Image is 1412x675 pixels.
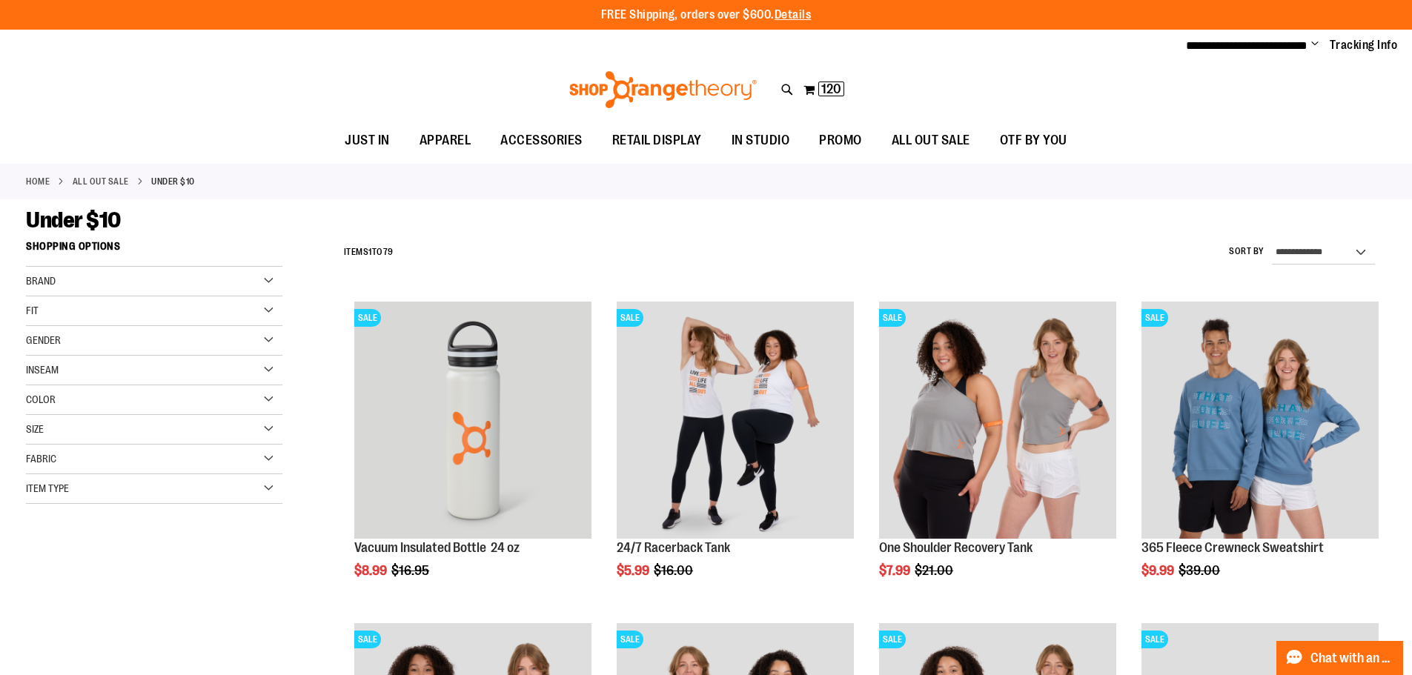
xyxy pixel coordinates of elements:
[617,302,854,541] a: 24/7 Racerback TankSALE
[368,247,372,257] span: 1
[609,294,861,616] div: product
[26,334,61,346] span: Gender
[1000,124,1067,157] span: OTF BY YOU
[654,563,695,578] span: $16.00
[1141,563,1176,578] span: $9.99
[354,302,591,541] a: Vacuum Insulated Bottle 24 ozSALE
[344,241,394,264] h2: Items to
[732,124,790,157] span: IN STUDIO
[73,175,129,188] a: ALL OUT SALE
[151,175,195,188] strong: Under $10
[26,482,69,494] span: Item Type
[879,309,906,327] span: SALE
[420,124,471,157] span: APPAREL
[612,124,702,157] span: RETAIL DISPLAY
[26,364,59,376] span: Inseam
[1141,540,1324,555] a: 365 Fleece Crewneck Sweatshirt
[26,453,56,465] span: Fabric
[879,631,906,648] span: SALE
[1141,302,1379,541] a: 365 Fleece Crewneck SweatshirtSALE
[1134,294,1386,616] div: product
[347,294,599,616] div: product
[1276,641,1404,675] button: Chat with an Expert
[821,82,841,96] span: 120
[617,302,854,539] img: 24/7 Racerback Tank
[354,302,591,539] img: Vacuum Insulated Bottle 24 oz
[617,563,652,578] span: $5.99
[26,233,282,267] strong: Shopping Options
[1311,38,1319,53] button: Account menu
[26,423,44,435] span: Size
[391,563,431,578] span: $16.95
[819,124,862,157] span: PROMO
[775,8,812,21] a: Details
[601,7,812,24] p: FREE Shipping, orders over $600.
[1141,302,1379,539] img: 365 Fleece Crewneck Sweatshirt
[26,305,39,316] span: Fit
[345,124,390,157] span: JUST IN
[879,302,1116,539] img: Main view of One Shoulder Recovery Tank
[1330,37,1398,53] a: Tracking Info
[617,309,643,327] span: SALE
[915,563,955,578] span: $21.00
[1229,245,1264,258] label: Sort By
[617,540,730,555] a: 24/7 Racerback Tank
[354,631,381,648] span: SALE
[879,563,912,578] span: $7.99
[354,540,520,555] a: Vacuum Insulated Bottle 24 oz
[1310,651,1394,665] span: Chat with an Expert
[354,309,381,327] span: SALE
[879,302,1116,541] a: Main view of One Shoulder Recovery TankSALE
[26,275,56,287] span: Brand
[1141,631,1168,648] span: SALE
[500,124,583,157] span: ACCESSORIES
[1141,309,1168,327] span: SALE
[1179,563,1222,578] span: $39.00
[26,175,50,188] a: Home
[26,393,56,405] span: Color
[567,71,759,108] img: Shop Orangetheory
[872,294,1124,616] div: product
[879,540,1033,555] a: One Shoulder Recovery Tank
[383,247,394,257] span: 79
[354,563,389,578] span: $8.99
[617,631,643,648] span: SALE
[26,207,121,233] span: Under $10
[892,124,970,157] span: ALL OUT SALE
